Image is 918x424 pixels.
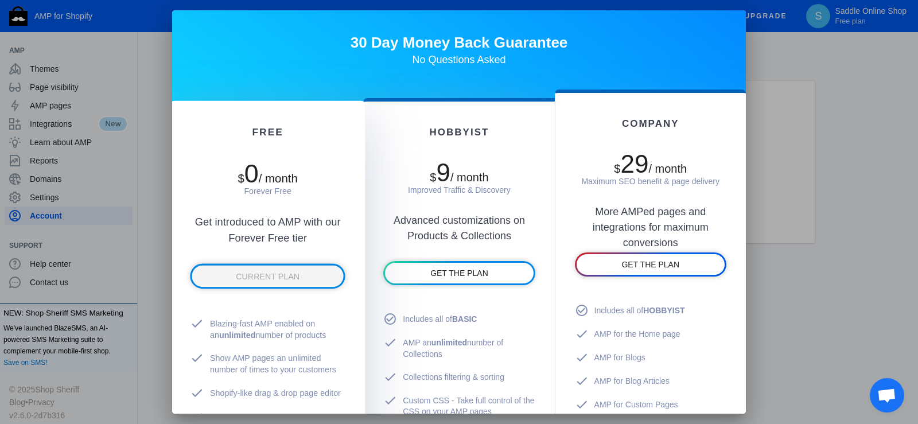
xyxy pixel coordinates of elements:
[594,305,685,317] span: Includes all of
[408,185,511,195] span: Improved Traffic & Discovery
[614,162,620,175] span: $
[385,263,533,283] a: GET THE PLAN
[383,390,535,423] li: Custom CSS - Take full control of the CSS on your AMP pages
[620,150,648,178] span: 29
[172,37,746,48] h3: 30 Day Money Back Guarantee
[190,317,210,330] mat-icon: check
[594,329,680,340] span: AMP for the Home page
[238,172,244,185] span: $
[383,366,535,390] li: Collections filtering & sorting
[190,127,345,138] div: FREE
[172,54,746,65] h4: No Questions Asked
[575,187,726,235] div: More AMPed pages and integrations for maximum conversions
[575,374,594,388] mat-icon: check
[430,171,436,184] span: $
[582,177,719,186] span: Maximum SEO benefit & page delivery
[870,378,904,413] div: Open chat
[190,410,210,424] mat-icon: check
[403,314,477,325] span: Includes all of
[383,394,403,407] mat-icon: check
[575,327,594,341] mat-icon: check
[383,370,403,384] mat-icon: check
[575,398,594,411] mat-icon: check
[210,318,345,341] span: Blazing-fast AMP enabled on an number of products
[594,376,670,387] span: AMP for Blog Articles
[259,172,298,185] span: / month
[643,306,684,315] b: HOBBYIST
[383,312,403,326] mat-icon: check_circle_outline
[450,171,489,184] span: / month
[244,159,259,188] span: 0
[648,162,687,175] span: / month
[431,338,467,347] b: unlimited
[190,347,345,382] li: Show AMP pages an unlimited number of times to your customers
[436,158,450,186] span: 9
[383,127,535,138] div: HOBBYIST
[577,254,725,275] a: GET THE PLAN
[190,197,345,247] div: Get introduced to AMP with our Forever Free tier
[244,186,291,196] span: Forever Free
[403,337,535,360] span: AMP an number of Collections
[594,399,678,411] span: AMP for Custom Pages
[594,352,645,364] span: AMP for Blogs
[430,269,488,278] span: GET THE PLAN
[575,118,726,130] div: COMPANY
[190,386,210,400] mat-icon: check
[575,351,594,364] mat-icon: check
[621,260,679,269] span: GET THE PLAN
[452,314,477,324] b: BASIC
[190,382,345,406] li: Shopify-like drag & drop page editor
[575,304,594,317] mat-icon: check_circle_outline
[219,330,255,340] b: unlimited
[190,351,210,365] mat-icon: check
[236,272,299,281] span: CURRENT PLAN
[192,266,343,287] a: CURRENT PLAN
[383,336,403,349] mat-icon: check
[383,196,535,244] div: Advanced customizations on Products & Collections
